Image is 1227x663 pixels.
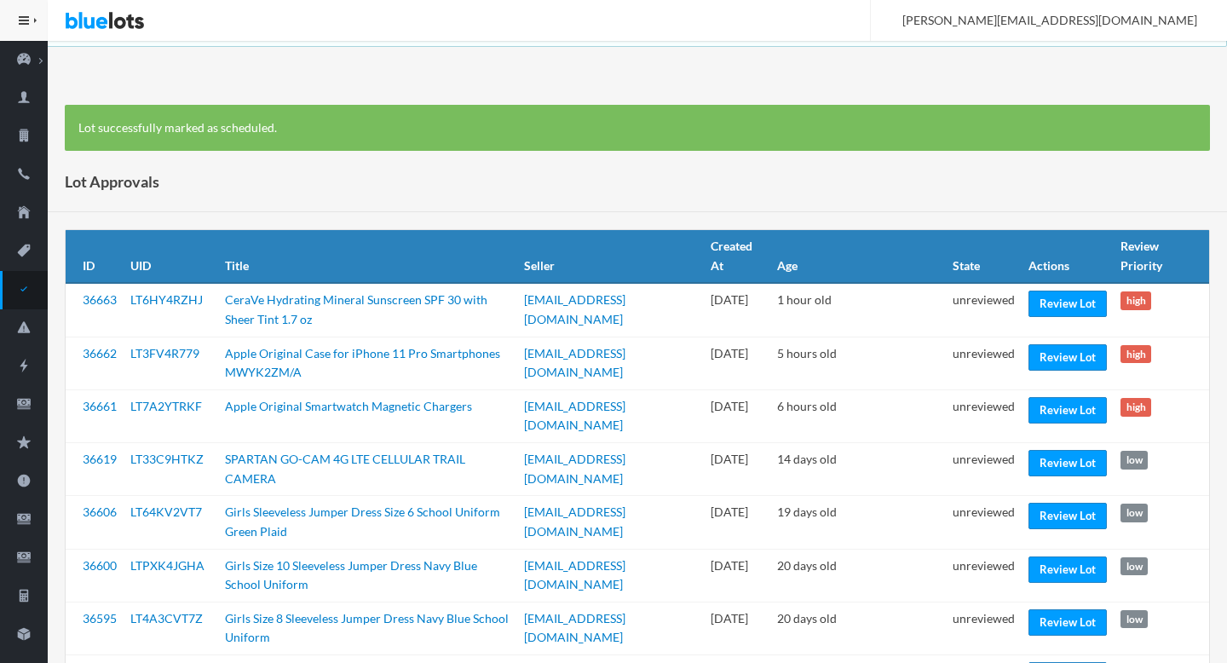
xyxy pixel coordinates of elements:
div: Lot successfully marked as scheduled. [65,105,1210,152]
th: ID [66,230,124,283]
h1: Lot Approvals [65,169,159,194]
td: unreviewed [946,283,1022,337]
a: LT4A3CVT7Z [130,611,203,626]
span: high [1120,291,1151,310]
td: 6 hours old [770,389,946,442]
a: [EMAIL_ADDRESS][DOMAIN_NAME] [524,611,625,645]
span: low [1120,610,1148,629]
a: Girls Sleeveless Jumper Dress Size 6 School Uniform Green Plaid [225,504,500,539]
td: [DATE] [704,337,770,389]
span: high [1120,345,1151,364]
a: 36661 [83,399,117,413]
a: LT33C9HTKZ [130,452,204,466]
td: [DATE] [704,283,770,337]
a: CeraVe Hydrating Mineral Sunscreen SPF 30 with Sheer Tint 1.7 oz [225,292,487,326]
a: 36595 [83,611,117,626]
a: 36619 [83,452,117,466]
th: Review Priority [1114,230,1209,283]
th: Created At [704,230,770,283]
th: Age [770,230,946,283]
th: UID [124,230,218,283]
a: [EMAIL_ADDRESS][DOMAIN_NAME] [524,346,625,380]
td: [DATE] [704,549,770,602]
a: Review Lot [1028,397,1107,424]
a: 36662 [83,346,117,360]
a: 36600 [83,558,117,573]
a: Apple Original Case for iPhone 11 Pro Smartphones MWYK2ZM/A [225,346,500,380]
a: [EMAIL_ADDRESS][DOMAIN_NAME] [524,292,625,326]
a: Review Lot [1028,609,1107,636]
a: LT64KV2VT7 [130,504,202,519]
td: unreviewed [946,337,1022,389]
td: 1 hour old [770,283,946,337]
td: unreviewed [946,389,1022,442]
a: Review Lot [1028,556,1107,583]
th: Title [218,230,517,283]
a: [EMAIL_ADDRESS][DOMAIN_NAME] [524,558,625,592]
span: low [1120,557,1148,576]
a: [EMAIL_ADDRESS][DOMAIN_NAME] [524,452,625,486]
a: LT6HY4RZHJ [130,292,203,307]
a: [EMAIL_ADDRESS][DOMAIN_NAME] [524,399,625,433]
td: 5 hours old [770,337,946,389]
a: Review Lot [1028,291,1107,317]
td: [DATE] [704,389,770,442]
a: LT3FV4R779 [130,346,199,360]
td: 14 days old [770,443,946,496]
span: high [1120,398,1151,417]
td: unreviewed [946,602,1022,654]
th: Seller [517,230,704,283]
span: low [1120,451,1148,470]
td: unreviewed [946,549,1022,602]
td: unreviewed [946,496,1022,549]
th: Actions [1022,230,1114,283]
span: low [1120,504,1148,522]
a: 36663 [83,292,117,307]
td: unreviewed [946,443,1022,496]
a: Girls Size 8 Sleeveless Jumper Dress Navy Blue School Uniform [225,611,509,645]
td: 20 days old [770,549,946,602]
a: 36606 [83,504,117,519]
td: 19 days old [770,496,946,549]
td: [DATE] [704,602,770,654]
a: Apple Original Smartwatch Magnetic Chargers [225,399,472,413]
td: [DATE] [704,443,770,496]
a: SPARTAN GO-CAM 4G LTE CELLULAR TRAIL CAMERA [225,452,465,486]
a: Review Lot [1028,503,1107,529]
a: Girls Size 10 Sleeveless Jumper Dress Navy Blue School Uniform [225,558,477,592]
td: [DATE] [704,496,770,549]
th: State [946,230,1022,283]
a: Review Lot [1028,450,1107,476]
a: Review Lot [1028,344,1107,371]
td: 20 days old [770,602,946,654]
a: LTPXK4JGHA [130,558,204,573]
a: [EMAIL_ADDRESS][DOMAIN_NAME] [524,504,625,539]
span: [PERSON_NAME][EMAIL_ADDRESS][DOMAIN_NAME] [884,13,1197,27]
a: LT7A2YTRKF [130,399,202,413]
